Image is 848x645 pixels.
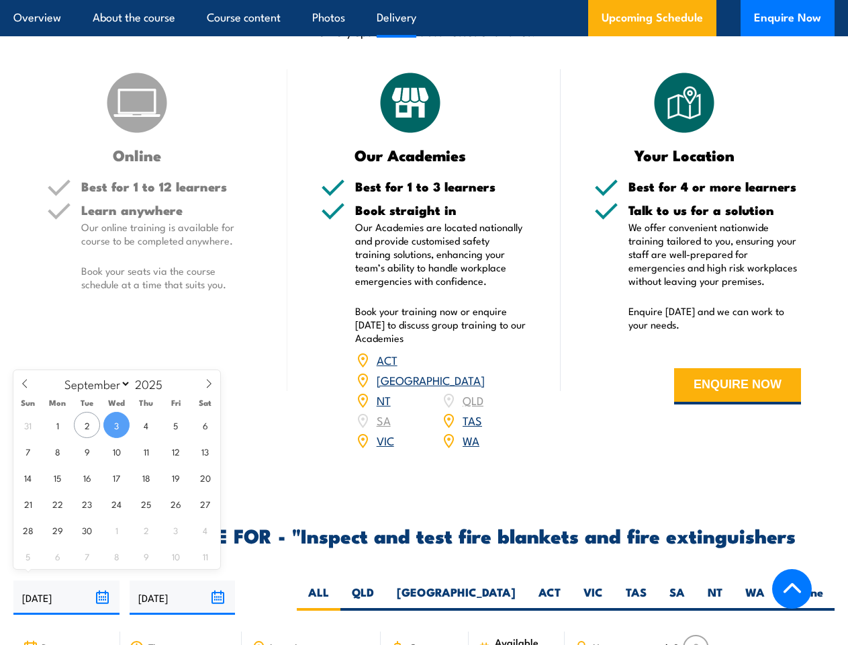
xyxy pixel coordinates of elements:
span: September 8, 2025 [44,438,70,464]
span: September 24, 2025 [103,490,130,517]
h2: UPCOMING SCHEDULE FOR - "Inspect and test fire blankets and fire extinguishers Training" [13,526,835,561]
span: September 26, 2025 [162,490,189,517]
a: WA [463,432,479,448]
h3: Your Location [594,147,774,163]
span: September 18, 2025 [133,464,159,490]
span: September 23, 2025 [74,490,100,517]
a: TAS [463,412,482,428]
span: September 17, 2025 [103,464,130,490]
h5: Book straight in [355,204,528,216]
a: NT [377,392,391,408]
span: September 6, 2025 [192,412,218,438]
span: September 13, 2025 [192,438,218,464]
p: Enquire [DATE] and we can work to your needs. [628,304,801,331]
input: To date [130,580,236,615]
span: September 2, 2025 [74,412,100,438]
span: September 15, 2025 [44,464,70,490]
span: September 12, 2025 [162,438,189,464]
span: September 3, 2025 [103,412,130,438]
p: Book your training now or enquire [DATE] to discuss group training to our Academies [355,304,528,345]
h3: Our Academies [321,147,501,163]
input: Year [131,376,175,392]
span: October 7, 2025 [74,543,100,569]
h5: Best for 4 or more learners [628,180,801,193]
span: September 5, 2025 [162,412,189,438]
span: September 19, 2025 [162,464,189,490]
span: Tue [73,398,102,407]
span: September 22, 2025 [44,490,70,517]
h3: Online [47,147,227,163]
span: September 16, 2025 [74,464,100,490]
span: October 2, 2025 [133,517,159,543]
span: September 14, 2025 [15,464,41,490]
select: Month [58,375,132,392]
h5: Talk to us for a solution [628,204,801,216]
span: October 11, 2025 [192,543,218,569]
p: We offer convenient nationwide training tailored to you, ensuring your staff are well-prepared fo... [628,220,801,288]
span: Fri [161,398,191,407]
h5: Best for 1 to 3 learners [355,180,528,193]
span: Sun [13,398,43,407]
span: September 25, 2025 [133,490,159,517]
label: NT [696,585,734,611]
span: October 3, 2025 [162,517,189,543]
label: ALL [297,585,340,611]
a: [GEOGRAPHIC_DATA] [377,372,485,388]
h5: Best for 1 to 12 learners [81,180,254,193]
a: VIC [377,432,394,448]
label: WA [734,585,776,611]
span: September 1, 2025 [44,412,70,438]
span: October 1, 2025 [103,517,130,543]
span: Sat [191,398,220,407]
span: Mon [43,398,73,407]
button: ENQUIRE NOW [674,368,801,404]
span: October 9, 2025 [133,543,159,569]
label: QLD [340,585,385,611]
p: Our Academies are located nationally and provide customised safety training solutions, enhancing ... [355,220,528,288]
span: October 8, 2025 [103,543,130,569]
span: September 7, 2025 [15,438,41,464]
span: August 31, 2025 [15,412,41,438]
span: September 21, 2025 [15,490,41,517]
label: ACT [527,585,572,611]
label: SA [658,585,696,611]
span: September 9, 2025 [74,438,100,464]
span: October 5, 2025 [15,543,41,569]
span: Thu [132,398,161,407]
span: September 28, 2025 [15,517,41,543]
span: September 29, 2025 [44,517,70,543]
h5: Learn anywhere [81,204,254,216]
span: September 4, 2025 [133,412,159,438]
span: September 20, 2025 [192,464,218,490]
span: September 10, 2025 [103,438,130,464]
input: From date [13,580,120,615]
label: TAS [614,585,658,611]
p: Book your seats via the course schedule at a time that suits you. [81,264,254,291]
span: September 30, 2025 [74,517,100,543]
span: Wed [102,398,132,407]
label: [GEOGRAPHIC_DATA] [385,585,527,611]
a: ACT [377,351,397,368]
span: September 11, 2025 [133,438,159,464]
span: September 27, 2025 [192,490,218,517]
label: VIC [572,585,614,611]
span: October 4, 2025 [192,517,218,543]
p: Our online training is available for course to be completed anywhere. [81,220,254,247]
span: October 6, 2025 [44,543,70,569]
span: October 10, 2025 [162,543,189,569]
